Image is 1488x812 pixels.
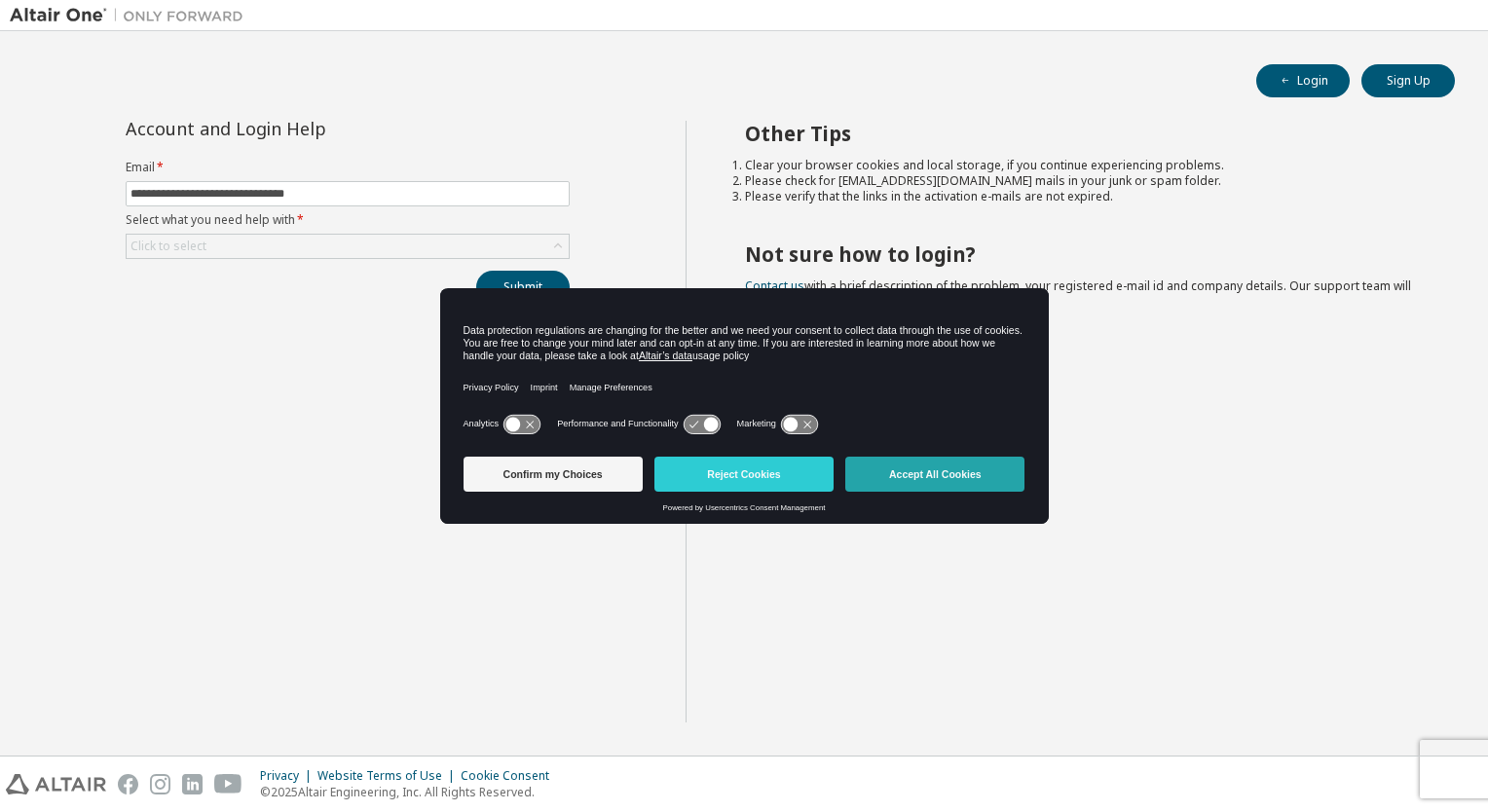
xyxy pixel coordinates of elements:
h2: Other Tips [745,121,1421,146]
li: Clear your browser cookies and local storage, if you continue experiencing problems. [745,158,1421,173]
img: youtube.svg [214,774,242,794]
a: Contact us [745,277,804,294]
li: Please check for [EMAIL_ADDRESS][DOMAIN_NAME] mails in your junk or spam folder. [745,173,1421,189]
img: linkedin.svg [182,774,203,794]
span: with a brief description of the problem, your registered e-mail id and company details. Our suppo... [745,277,1411,310]
button: Login [1256,64,1350,97]
label: Select what you need help with [126,212,570,228]
li: Please verify that the links in the activation e-mails are not expired. [745,189,1421,204]
p: © 2025 Altair Engineering, Inc. All Rights Reserved. [260,784,561,800]
img: instagram.svg [150,774,170,794]
div: Cookie Consent [461,768,561,784]
img: facebook.svg [118,774,138,794]
h2: Not sure how to login? [745,241,1421,267]
button: Submit [476,271,570,304]
div: Click to select [127,235,569,258]
div: Click to select [130,239,206,254]
img: Altair One [10,6,253,25]
div: Account and Login Help [126,121,481,136]
button: Sign Up [1361,64,1455,97]
div: Privacy [260,768,317,784]
div: Website Terms of Use [317,768,461,784]
img: altair_logo.svg [6,774,106,794]
label: Email [126,160,570,175]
